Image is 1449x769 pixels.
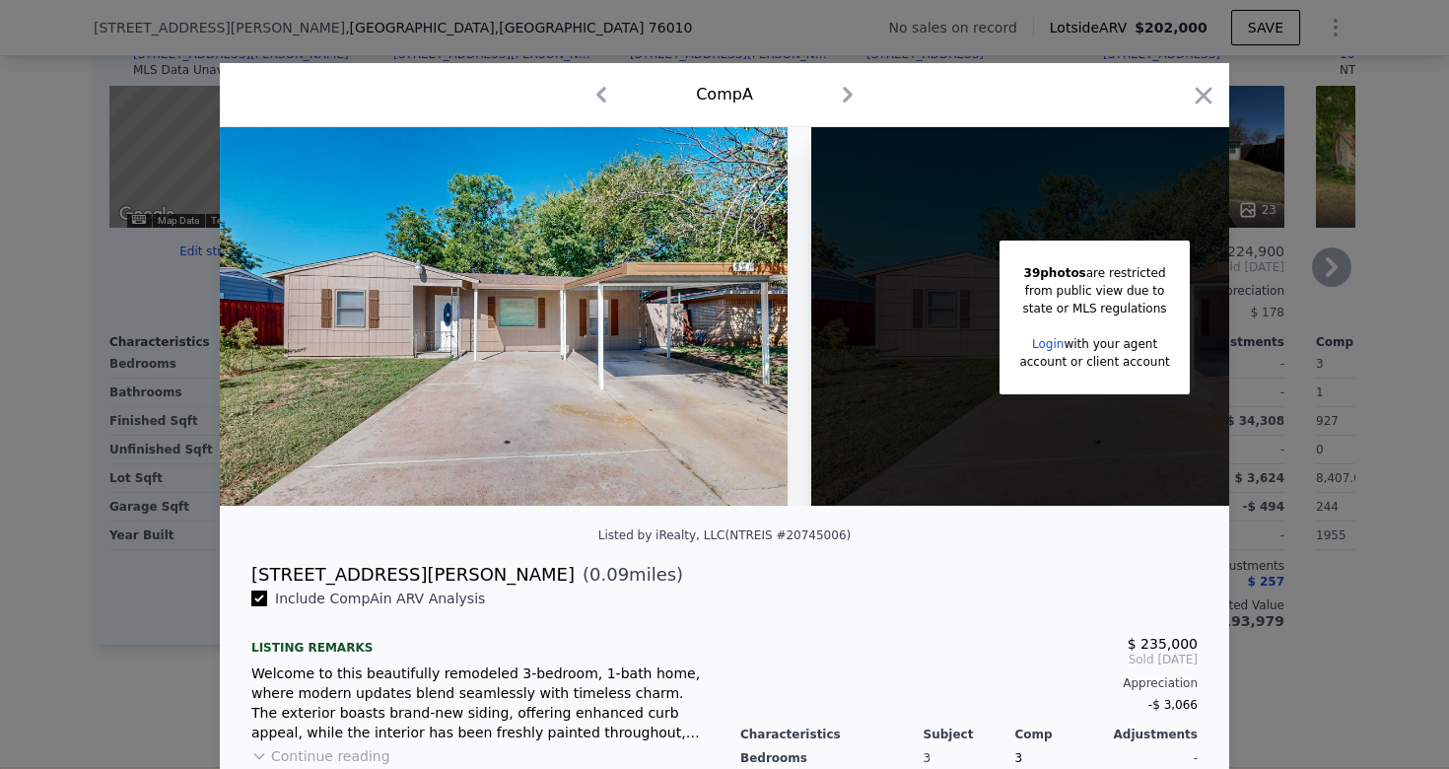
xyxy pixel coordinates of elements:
[251,664,709,742] div: Welcome to this beautifully remodeled 3-bedroom, 1-bath home, where modern updates blend seamless...
[575,561,683,589] span: ( miles)
[1024,266,1086,280] span: 39 photos
[1014,727,1106,742] div: Comp
[740,727,924,742] div: Characteristics
[1014,751,1022,765] span: 3
[251,746,390,766] button: Continue reading
[1032,337,1064,351] a: Login
[1148,698,1198,712] span: -$ 3,066
[589,564,629,585] span: 0.09
[740,652,1198,667] span: Sold [DATE]
[220,127,788,506] img: Property Img
[1064,337,1157,351] span: with your agent
[1128,636,1198,652] span: $ 235,000
[1019,353,1169,371] div: account or client account
[598,528,851,542] div: Listed by iRealty, LLC (NTREIS #20745006)
[251,561,575,589] div: [STREET_ADDRESS][PERSON_NAME]
[1019,264,1169,282] div: are restricted
[251,624,709,656] div: Listing remarks
[740,675,1198,691] div: Appreciation
[1106,727,1198,742] div: Adjustments
[1019,300,1169,317] div: state or MLS regulations
[267,591,493,606] span: Include Comp A in ARV Analysis
[1019,282,1169,300] div: from public view due to
[696,83,753,106] div: Comp A
[924,727,1015,742] div: Subject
